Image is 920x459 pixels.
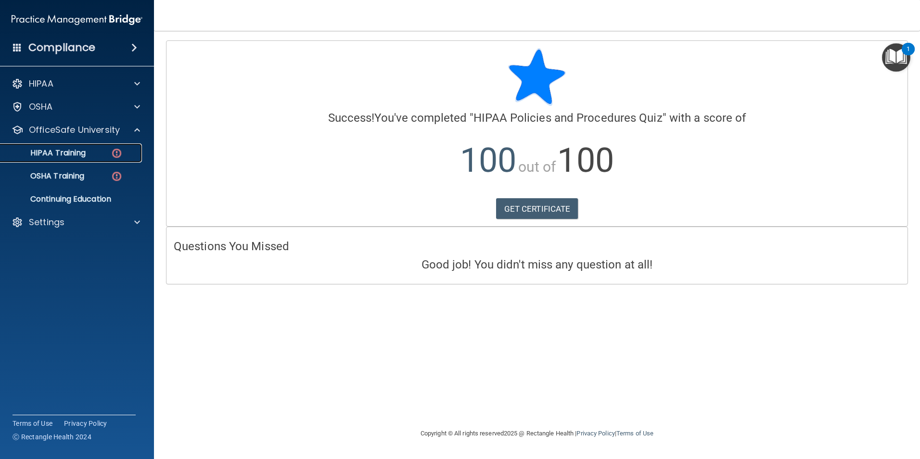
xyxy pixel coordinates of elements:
[616,430,653,437] a: Terms of Use
[64,419,107,428] a: Privacy Policy
[12,10,142,29] img: PMB logo
[6,171,84,181] p: OSHA Training
[6,194,138,204] p: Continuing Education
[111,170,123,182] img: danger-circle.6113f641.png
[576,430,614,437] a: Privacy Policy
[12,78,140,89] a: HIPAA
[111,147,123,159] img: danger-circle.6113f641.png
[460,140,516,180] span: 100
[13,432,91,442] span: Ⓒ Rectangle Health 2024
[174,258,900,271] h4: Good job! You didn't miss any question at all!
[174,240,900,253] h4: Questions You Missed
[29,101,53,113] p: OSHA
[508,48,566,106] img: blue-star-rounded.9d042014.png
[6,148,86,158] p: HIPAA Training
[174,112,900,124] h4: You've completed " " with a score of
[907,49,910,62] div: 1
[882,43,910,72] button: Open Resource Center, 1 new notification
[28,41,95,54] h4: Compliance
[328,111,375,125] span: Success!
[12,101,140,113] a: OSHA
[12,124,140,136] a: OfficeSafe University
[473,111,662,125] span: HIPAA Policies and Procedures Quiz
[13,419,52,428] a: Terms of Use
[496,198,578,219] a: GET CERTIFICATE
[29,78,53,89] p: HIPAA
[557,140,613,180] span: 100
[361,418,713,449] div: Copyright © All rights reserved 2025 @ Rectangle Health | |
[29,217,64,228] p: Settings
[518,158,556,175] span: out of
[12,217,140,228] a: Settings
[29,124,120,136] p: OfficeSafe University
